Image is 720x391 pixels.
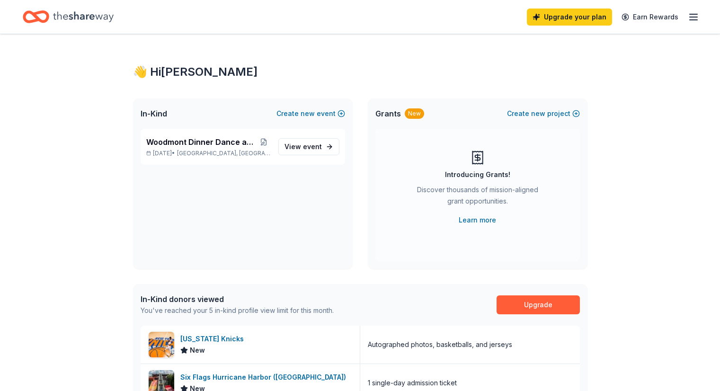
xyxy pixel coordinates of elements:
div: Autographed photos, basketballs, and jerseys [368,339,512,350]
span: View [284,141,322,152]
a: Earn Rewards [616,9,684,26]
a: Home [23,6,114,28]
p: [DATE] • [146,150,271,157]
div: In-Kind donors viewed [141,293,334,305]
button: Createnewevent [276,108,345,119]
span: Grants [375,108,401,119]
div: Discover thousands of mission-aligned grant opportunities. [413,184,542,211]
span: event [303,142,322,151]
span: Woodmont Dinner Dance and Tricky Tray [146,136,257,148]
a: View event [278,138,339,155]
span: new [301,108,315,119]
div: [US_STATE] Knicks [180,333,248,345]
div: You've reached your 5 in-kind profile view limit for this month. [141,305,334,316]
a: Upgrade your plan [527,9,612,26]
button: Createnewproject [507,108,580,119]
span: New [190,345,205,356]
div: Six Flags Hurricane Harbor ([GEOGRAPHIC_DATA]) [180,372,350,383]
img: Image for New York Knicks [149,332,174,357]
span: [GEOGRAPHIC_DATA], [GEOGRAPHIC_DATA] [177,150,270,157]
div: New [405,108,424,119]
span: In-Kind [141,108,167,119]
div: Introducing Grants! [445,169,510,180]
span: new [531,108,545,119]
div: 👋 Hi [PERSON_NAME] [133,64,587,80]
a: Learn more [459,214,496,226]
a: Upgrade [497,295,580,314]
div: 1 single-day admission ticket [368,377,457,389]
